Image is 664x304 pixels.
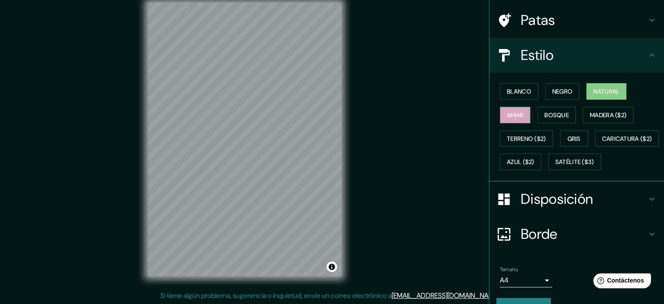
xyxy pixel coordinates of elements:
[148,3,341,276] canvas: Mapa
[521,190,593,208] font: Disposición
[327,262,337,272] button: Activar o desactivar atribución
[521,11,555,29] font: Patas
[586,83,626,100] button: Natural
[500,266,518,273] font: Tamaño
[507,135,546,143] font: Terreno ($2)
[489,38,664,73] div: Estilo
[521,46,554,64] font: Estilo
[560,130,588,147] button: Gris
[489,182,664,217] div: Disposición
[500,83,538,100] button: Blanco
[537,107,576,123] button: Bosque
[586,270,654,294] iframe: Lanzador de widgets de ayuda
[583,107,633,123] button: Madera ($2)
[544,111,569,119] font: Bosque
[548,154,601,170] button: Satélite ($3)
[489,217,664,252] div: Borde
[545,83,580,100] button: Negro
[489,3,664,38] div: Patas
[500,107,530,123] button: Amar
[500,130,553,147] button: Terreno ($2)
[593,87,619,95] font: Natural
[500,273,552,287] div: A4
[602,135,652,143] font: Caricatura ($2)
[552,87,573,95] font: Negro
[521,225,557,243] font: Borde
[392,291,499,300] a: [EMAIL_ADDRESS][DOMAIN_NAME]
[160,291,392,300] font: Si tiene algún problema, sugerencia o inquietud, envíe un correo electrónico a
[590,111,626,119] font: Madera ($2)
[500,276,509,285] font: A4
[568,135,581,143] font: Gris
[507,158,534,166] font: Azul ($2)
[507,111,523,119] font: Amar
[555,158,594,166] font: Satélite ($3)
[595,130,659,147] button: Caricatura ($2)
[500,154,541,170] button: Azul ($2)
[507,87,531,95] font: Blanco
